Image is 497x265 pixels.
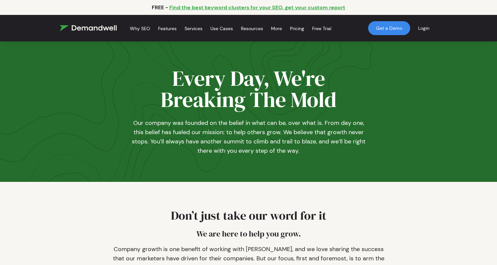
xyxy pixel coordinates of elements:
[158,18,177,39] a: Features
[109,208,388,228] h2: Don’t just take our word for it
[109,228,388,244] h4: We are here to help you grow.
[410,17,437,39] a: Login
[368,21,410,35] a: Get a Demo
[129,68,368,110] h1: Every Day, We're Breaking The Mold
[169,4,345,11] a: Find the best keyword clusters for your SEO, get your custom report
[210,18,233,39] a: Use Cases
[60,25,117,31] img: Demandwell Logo
[241,18,263,39] a: Resources
[312,18,331,39] a: Free Trial
[130,18,150,39] a: Why SEO
[271,18,282,39] a: More
[290,18,304,39] a: Pricing
[152,4,168,11] p: FREE -
[185,18,202,39] a: Services
[129,110,368,155] p: Our company was founded on the belief in what can be, over what is. From day one, this belief has...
